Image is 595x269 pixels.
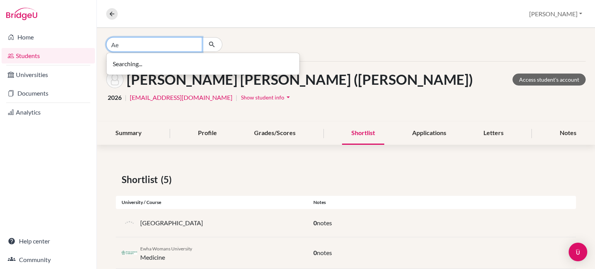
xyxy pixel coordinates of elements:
[317,249,332,256] span: notes
[284,93,292,101] i: arrow_drop_down
[2,67,95,82] a: Universities
[106,37,202,52] input: Find student by name...
[2,86,95,101] a: Documents
[2,48,95,63] a: Students
[122,251,137,254] img: kr_ewh_d3ctelx0.png
[106,71,124,88] img: Yeon Jae (Jamie) Kim's avatar
[308,199,576,206] div: Notes
[241,91,292,103] button: Show student infoarrow_drop_down
[140,243,192,262] div: Medicine
[140,218,203,228] p: [GEOGRAPHIC_DATA]
[2,252,95,267] a: Community
[313,219,317,226] span: 0
[342,122,384,145] div: Shortlist
[550,122,586,145] div: Notes
[2,105,95,120] a: Analytics
[526,7,586,21] button: [PERSON_NAME]
[122,173,161,187] span: Shortlist
[236,93,237,102] span: |
[108,93,122,102] span: 2026
[113,59,293,69] p: Searching...
[125,93,127,102] span: |
[403,122,456,145] div: Applications
[122,215,137,231] img: default-university-logo-42dd438d0b49c2174d4c41c49dcd67eec2da6d16b3a2f6d5de70cc347232e317.png
[569,243,587,261] div: Open Intercom Messenger
[317,219,332,226] span: notes
[6,8,37,20] img: Bridge-U
[140,246,192,252] span: Ewha Womans University
[512,74,586,86] a: Access student's account
[127,71,473,88] h1: [PERSON_NAME] [PERSON_NAME] ([PERSON_NAME])
[313,249,317,256] span: 0
[2,233,95,249] a: Help center
[241,94,284,101] span: Show student info
[130,93,232,102] a: [EMAIL_ADDRESS][DOMAIN_NAME]
[245,122,305,145] div: Grades/Scores
[474,122,513,145] div: Letters
[161,173,175,187] span: (5)
[2,29,95,45] a: Home
[106,122,151,145] div: Summary
[116,199,308,206] div: University / Course
[189,122,226,145] div: Profile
